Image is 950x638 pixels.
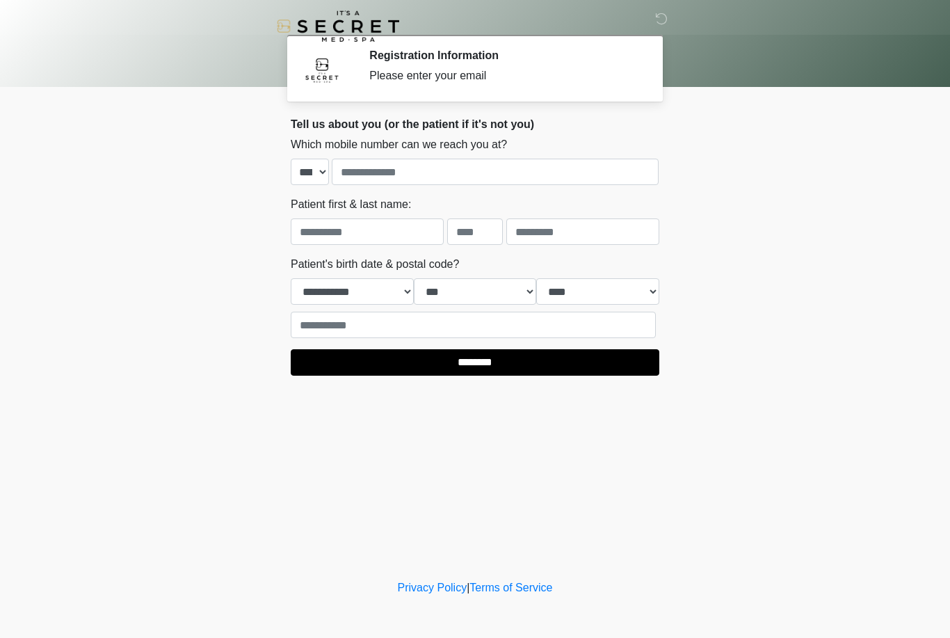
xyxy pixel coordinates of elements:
[301,49,343,90] img: Agent Avatar
[467,582,469,593] a: |
[291,118,659,131] h2: Tell us about you (or the patient if it's not you)
[277,10,399,42] img: It's A Secret Med Spa Logo
[469,582,552,593] a: Terms of Service
[291,196,411,213] label: Patient first & last name:
[369,49,638,62] h2: Registration Information
[291,256,459,273] label: Patient's birth date & postal code?
[398,582,467,593] a: Privacy Policy
[369,67,638,84] div: Please enter your email
[291,136,507,153] label: Which mobile number can we reach you at?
